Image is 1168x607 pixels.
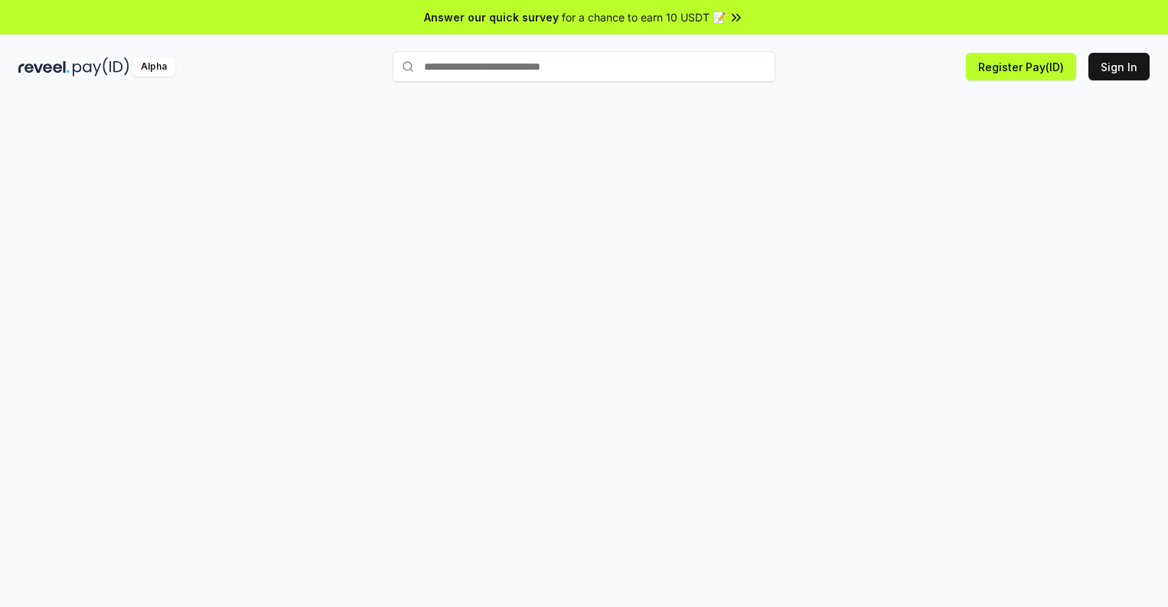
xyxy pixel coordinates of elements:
[1088,53,1150,80] button: Sign In
[562,9,726,25] span: for a chance to earn 10 USDT 📝
[132,57,175,77] div: Alpha
[18,57,70,77] img: reveel_dark
[73,57,129,77] img: pay_id
[966,53,1076,80] button: Register Pay(ID)
[424,9,559,25] span: Answer our quick survey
